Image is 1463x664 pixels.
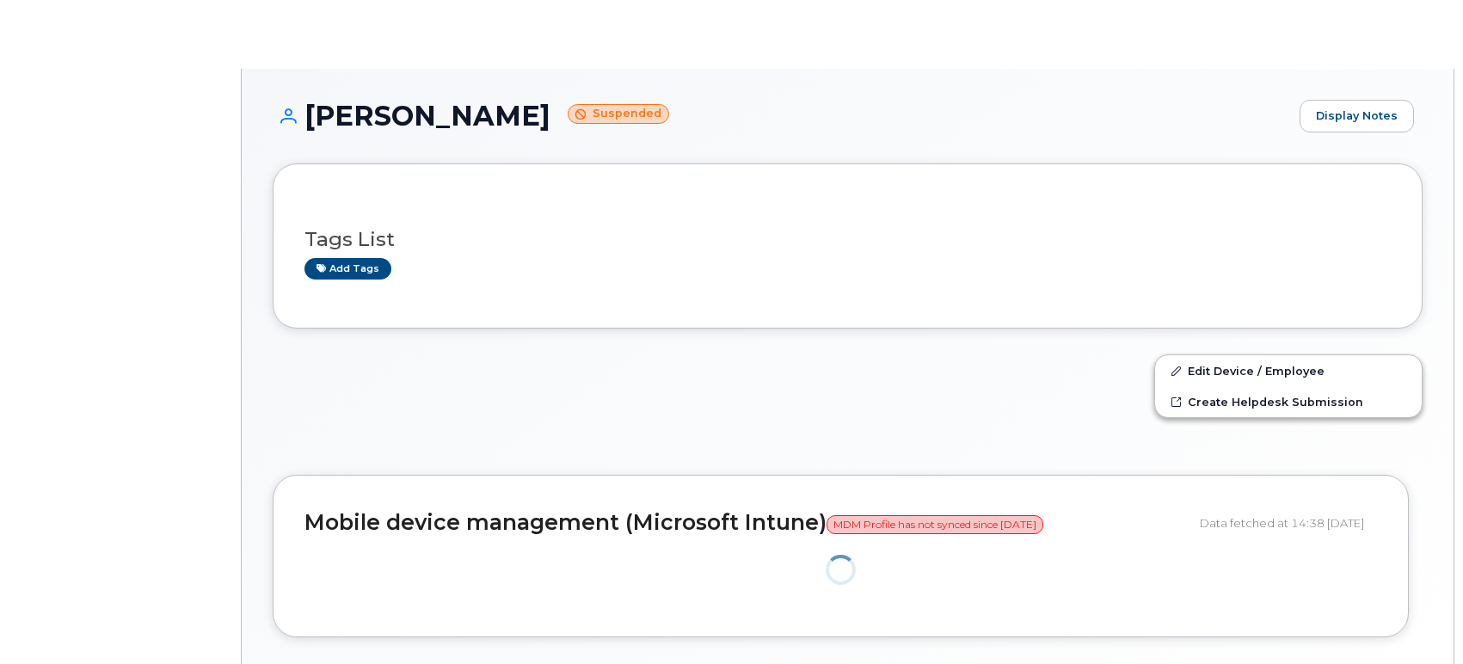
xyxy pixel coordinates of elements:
[1200,507,1377,539] div: Data fetched at 14:38 [DATE]
[273,101,1291,131] h1: [PERSON_NAME]
[304,258,391,280] a: Add tags
[1155,355,1422,386] a: Edit Device / Employee
[1155,386,1422,417] a: Create Helpdesk Submission
[304,229,1391,250] h3: Tags List
[304,511,1187,535] h2: Mobile device management (Microsoft Intune)
[827,515,1043,534] span: MDM Profile has not synced since [DATE]
[568,104,669,124] small: Suspended
[1300,100,1414,132] a: Display Notes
